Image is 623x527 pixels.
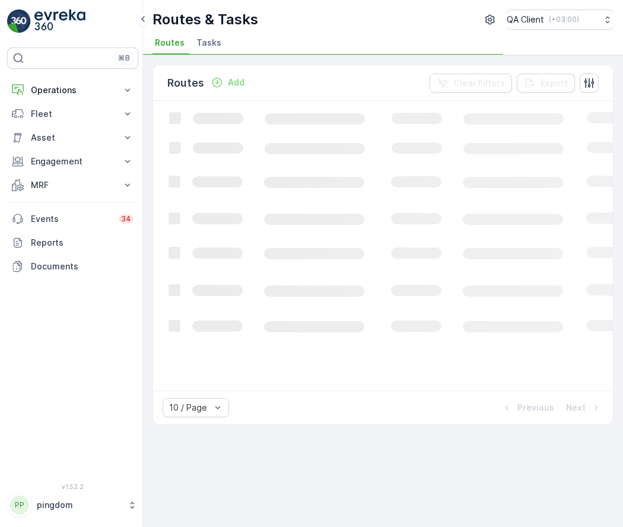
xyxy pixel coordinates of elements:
p: Reports [31,237,133,249]
p: Routes [167,75,204,91]
a: Events34 [7,207,138,231]
p: Operations [31,84,115,96]
button: Fleet [7,102,138,126]
span: Tasks [196,37,221,49]
button: Clear Filters [430,74,512,93]
p: Engagement [31,155,115,167]
button: Asset [7,126,138,150]
p: Next [566,402,586,414]
p: Events [31,213,112,225]
a: Documents [7,255,138,278]
span: Routes [155,37,185,49]
div: PP [10,496,29,515]
button: Operations [7,78,138,102]
a: Reports [7,231,138,255]
button: Export [517,74,575,93]
p: ⌘B [118,53,130,63]
button: PPpingdom [7,493,138,518]
p: QA Client [507,14,544,26]
button: QA Client(+03:00) [507,9,614,30]
img: logo [7,9,31,33]
p: Previous [517,402,554,414]
button: Next [565,401,603,415]
p: ( +03:00 ) [549,15,579,24]
img: logo_light-DOdMpM7g.png [34,9,85,33]
p: 34 [121,214,131,224]
p: pingdom [37,499,122,511]
p: Documents [31,261,133,272]
p: Add [228,77,244,88]
p: MRF [31,179,115,191]
p: Export [541,77,568,89]
button: MRF [7,173,138,197]
p: Clear Filters [453,77,505,89]
p: Fleet [31,108,115,120]
button: Previous [500,401,555,415]
p: Asset [31,132,115,144]
p: Routes & Tasks [152,10,258,29]
button: Add [206,75,249,90]
span: v 1.52.2 [7,483,138,490]
button: Engagement [7,150,138,173]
